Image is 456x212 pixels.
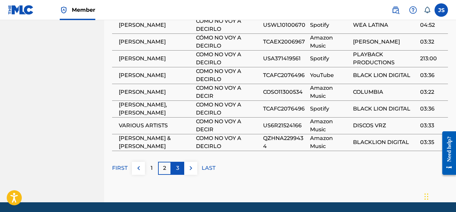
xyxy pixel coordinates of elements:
[196,51,260,67] span: COMO NO VOY A DECIRLO
[119,88,193,96] span: [PERSON_NAME]
[353,71,417,79] span: BLACK LION DIGITAL
[310,118,350,134] span: Amazon Music
[196,101,260,117] span: COMO NO VOY A DECIRLO
[263,38,307,46] span: TCAEX2006967
[72,6,95,14] span: Member
[435,3,448,17] div: User Menu
[119,55,193,63] span: [PERSON_NAME]
[196,118,260,134] span: COMO NO VOY A DECIR
[196,34,260,50] span: CÓMO NO VOY A DECIRLO
[263,134,307,150] span: QZHNA2299434
[420,55,445,63] span: 213:00
[187,164,195,172] img: right
[310,134,350,150] span: Amazon Music
[420,38,445,46] span: 03:32
[437,126,456,180] iframe: Resource Center
[119,38,193,46] span: [PERSON_NAME]
[119,71,193,79] span: [PERSON_NAME]
[353,21,417,29] span: WEA LATINA
[8,5,34,15] img: MLC Logo
[424,187,428,207] div: Arrastrar
[420,21,445,29] span: 04:52
[353,51,417,67] span: PLAYBACK PRODUCTIONS
[353,88,417,96] span: COLUMBIA
[392,6,400,14] img: search
[163,164,166,172] p: 2
[409,6,417,14] img: help
[353,138,417,146] span: BLACKLION DIGITAL
[353,122,417,130] span: DISCOS VRZ
[202,164,215,172] p: LAST
[263,71,307,79] span: TCAFC2076496
[310,34,350,50] span: Amazon Music
[119,122,193,130] span: VARIOUS ARTISTS
[353,105,417,113] span: BLACK LION DIGITAL
[420,138,445,146] span: 03:35
[60,6,68,14] img: Top Rightsholder
[112,164,128,172] p: FIRST
[196,17,260,33] span: COMO NO VOY A DECIRLO
[119,21,193,29] span: [PERSON_NAME]
[263,122,307,130] span: US6R21524166
[119,134,193,150] span: [PERSON_NAME] & [PERSON_NAME]
[406,3,420,17] div: Help
[151,164,153,172] p: 1
[196,67,260,83] span: COMO NO VOY A DECIRLO
[310,105,350,113] span: Spotify
[263,88,307,96] span: COSO11300534
[389,3,402,17] a: Public Search
[135,164,143,172] img: left
[422,180,456,212] div: Widget de chat
[420,122,445,130] span: 03:33
[310,55,350,63] span: Spotify
[310,84,350,100] span: Amazon Music
[353,38,417,46] span: [PERSON_NAME]
[420,88,445,96] span: 03:22
[176,164,179,172] p: 3
[119,101,193,117] span: [PERSON_NAME], [PERSON_NAME]
[424,7,430,13] div: Notifications
[310,71,350,79] span: YouTube
[263,105,307,113] span: TCAFC2076496
[196,134,260,150] span: COMO NO VOY A DECIRLO
[420,71,445,79] span: 03:36
[420,105,445,113] span: 03:36
[422,180,456,212] iframe: Chat Widget
[310,21,350,29] span: Spotify
[263,21,307,29] span: USWL10100670
[263,55,307,63] span: USA371419561
[196,84,260,100] span: COMO NO VOY A DECIR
